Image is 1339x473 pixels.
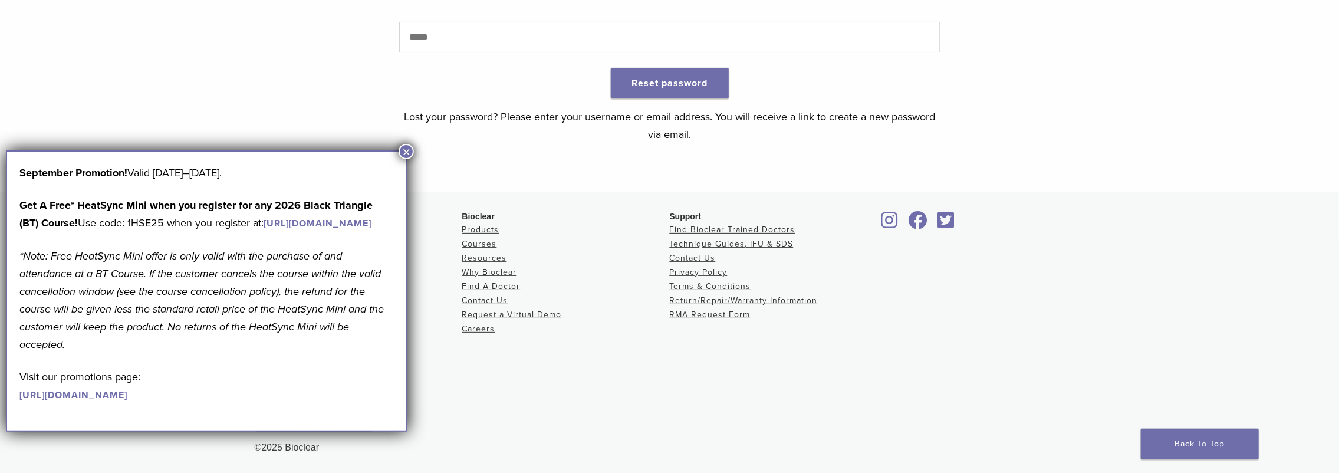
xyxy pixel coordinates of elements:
a: Resources [462,253,507,263]
a: [URL][DOMAIN_NAME] [19,389,127,401]
a: Technique Guides, IFU & SDS [670,239,794,249]
a: Products [462,225,499,235]
a: Find Bioclear Trained Doctors [670,225,795,235]
a: Request a Virtual Demo [462,310,562,320]
a: Return/Repair/Warranty Information [670,295,818,306]
a: Why Bioclear [462,267,517,277]
a: Bioclear [904,218,932,230]
p: Visit our promotions page: [19,368,394,403]
div: ©2025 Bioclear [255,441,1085,455]
a: Privacy Policy [670,267,728,277]
a: Contact Us [670,253,716,263]
a: Bioclear [877,218,902,230]
span: Bioclear [462,212,495,221]
button: Close [399,144,414,159]
strong: Get A Free* HeatSync Mini when you register for any 2026 Black Triangle (BT) Course! [19,199,373,229]
a: RMA Request Form [670,310,751,320]
p: Lost your password? Please enter your username or email address. You will receive a link to creat... [399,108,940,143]
b: September Promotion! [19,166,127,179]
span: Support [670,212,702,221]
em: *Note: Free HeatSync Mini offer is only valid with the purchase of and attendance at a BT Course.... [19,249,384,351]
a: Back To Top [1141,429,1259,459]
p: Use code: 1HSE25 when you register at: [19,196,394,232]
a: Terms & Conditions [670,281,751,291]
a: Find A Doctor [462,281,521,291]
a: Courses [462,239,497,249]
a: [URL][DOMAIN_NAME] [264,218,371,229]
a: Bioclear [934,218,959,230]
a: Careers [462,324,495,334]
a: Contact Us [462,295,508,306]
p: Valid [DATE]–[DATE]. [19,164,394,182]
button: Reset password [611,68,729,98]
